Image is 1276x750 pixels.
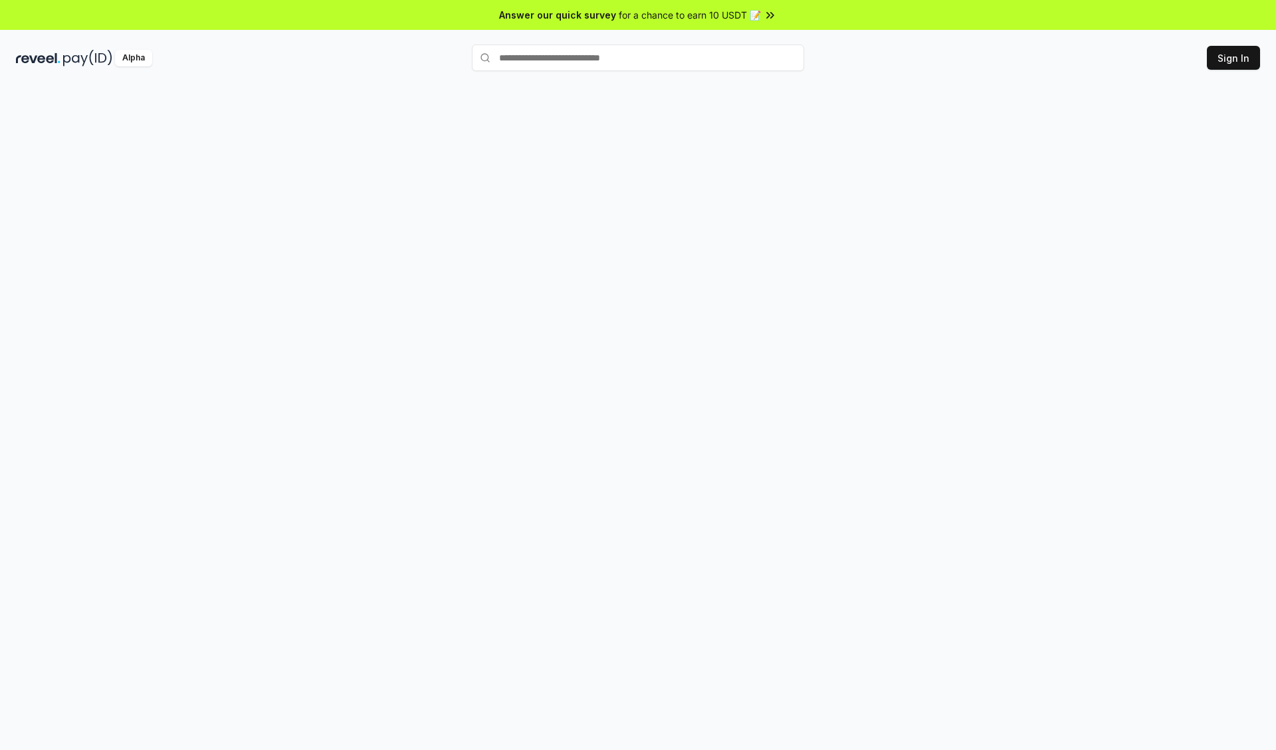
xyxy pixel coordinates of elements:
button: Sign In [1207,46,1260,70]
span: for a chance to earn 10 USDT 📝 [619,8,761,22]
img: reveel_dark [16,50,60,66]
span: Answer our quick survey [499,8,616,22]
img: pay_id [63,50,112,66]
div: Alpha [115,50,152,66]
